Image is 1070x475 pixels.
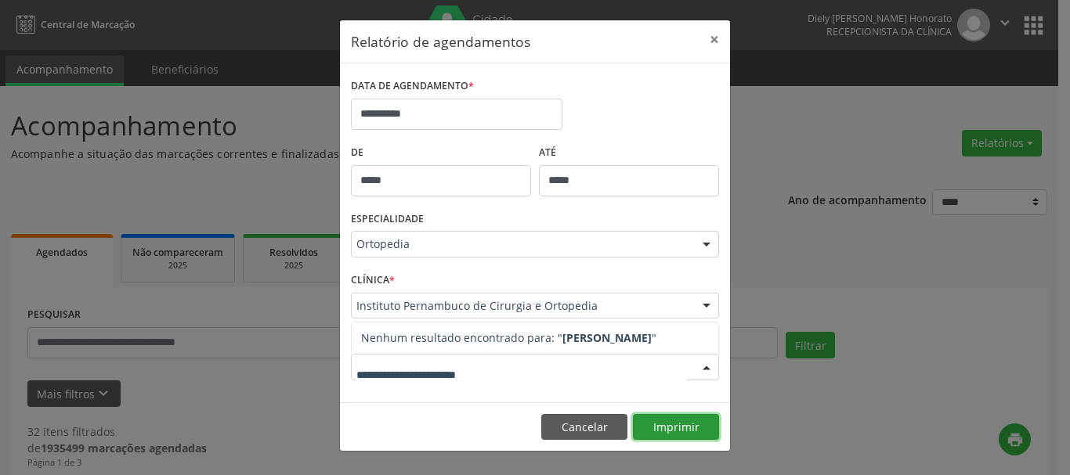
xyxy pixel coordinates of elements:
[633,414,719,441] button: Imprimir
[356,236,687,252] span: Ortopedia
[351,31,530,52] h5: Relatório de agendamentos
[351,74,474,99] label: DATA DE AGENDAMENTO
[356,298,687,314] span: Instituto Pernambuco de Cirurgia e Ortopedia
[351,207,424,232] label: ESPECIALIDADE
[562,330,652,345] strong: [PERSON_NAME]
[351,268,395,293] label: CLÍNICA
[541,414,627,441] button: Cancelar
[539,141,719,165] label: ATÉ
[699,20,730,59] button: Close
[361,330,656,345] span: Nenhum resultado encontrado para: " "
[351,141,531,165] label: De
